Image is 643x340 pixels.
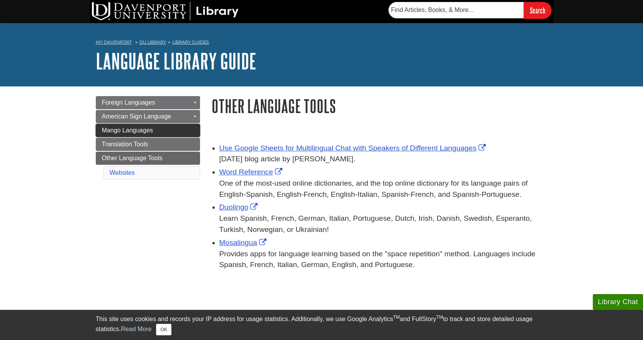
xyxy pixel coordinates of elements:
span: Foreign Languages [102,99,155,106]
a: Other Language Tools [96,152,200,165]
button: Library Chat [593,294,643,310]
a: Library Guides [172,39,209,45]
a: Link opens in new window [219,168,284,176]
h1: Other Language Tools [212,96,548,116]
div: [DATE] blog article by [PERSON_NAME]. [219,154,548,165]
input: Find Articles, Books, & More... [389,2,524,18]
div: Guide Page Menu [96,96,200,181]
div: One of the most-used online dictionaries, and the top online dictionary for its language pairs of... [219,178,548,200]
a: American Sign Language [96,110,200,123]
span: Translation Tools [102,141,148,147]
div: This site uses cookies and records your IP address for usage statistics. Additionally, we use Goo... [96,315,548,335]
a: Link opens in new window [219,144,488,152]
span: American Sign Language [102,113,171,120]
a: Mango Languages [96,124,200,137]
span: Other Language Tools [102,155,163,161]
form: Searches DU Library's articles, books, and more [389,2,551,19]
a: Websites [110,169,135,176]
a: DU Library [139,39,166,45]
div: Provides apps for language learning based on the "space repetition" method. Languages include Spa... [219,249,548,271]
a: My Davenport [96,39,132,46]
img: DU Library [92,2,239,20]
nav: breadcrumb [96,37,548,49]
input: Search [524,2,551,19]
a: Read More [121,326,151,332]
a: Language Library Guide [96,49,256,73]
a: Foreign Languages [96,96,200,109]
sup: TM [436,315,443,320]
div: Learn Spanish, French, German, Italian, Portuguese, Dutch, Irish, Danish, Swedish, Esperanto, Tur... [219,213,548,235]
a: Link opens in new window [219,203,260,211]
a: Link opens in new window [219,239,268,247]
a: Translation Tools [96,138,200,151]
sup: TM [393,315,400,320]
span: Mango Languages [102,127,153,134]
button: Close [156,324,171,335]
